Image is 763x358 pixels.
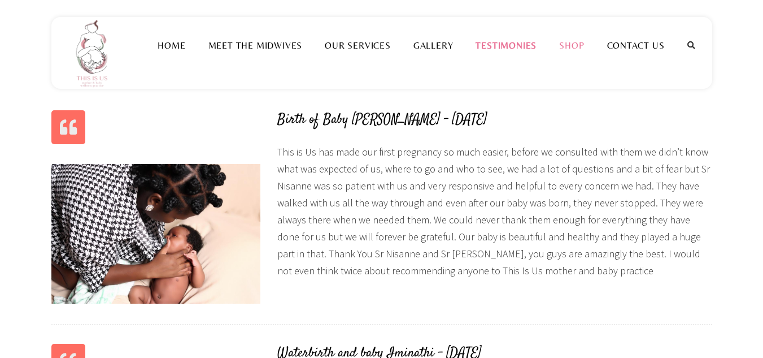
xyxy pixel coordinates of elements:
[197,40,314,51] a: Meet the Midwives
[548,40,595,51] a: Shop
[464,40,548,51] a: Testimonies
[402,40,465,51] a: Gallery
[596,40,676,51] a: Contact Us
[51,164,260,304] img: WhatsApp Image 2023-01-27 at 10.10.04
[277,110,712,130] h4: Birth of Baby [PERSON_NAME] – [DATE]
[313,40,402,51] a: Our Services
[277,144,712,279] p: This is Us has made our first pregnancy so much easier, before we consulted with them we didn’t k...
[68,17,119,89] img: This is us practice
[146,40,197,51] a: Home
